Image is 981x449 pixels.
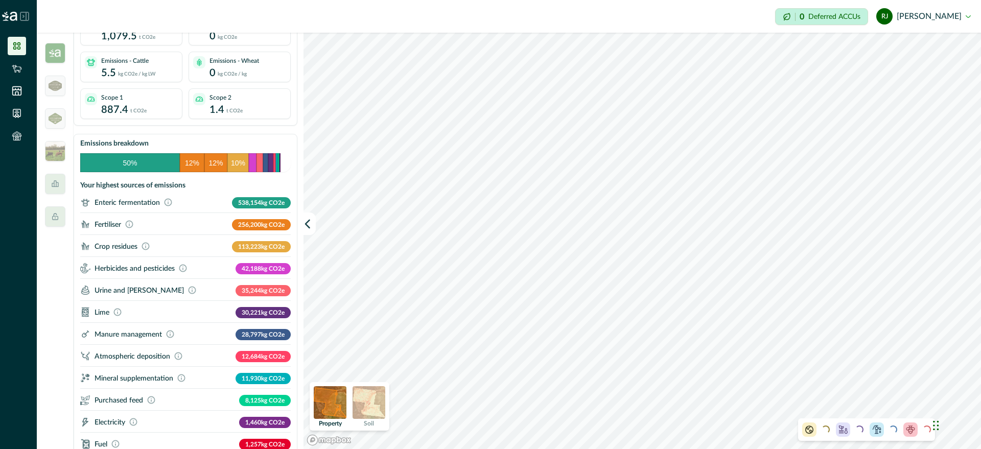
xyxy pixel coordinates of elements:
canvas: Map [303,33,981,449]
img: Logo [2,12,17,21]
p: 1,460 kg CO2e [239,417,291,428]
p: 12,684 kg CO2e [236,351,291,362]
p: Fertiliser [95,220,121,228]
p: kg CO2e [218,32,237,41]
p: Purchased feed [95,396,143,404]
p: Property [319,420,342,427]
p: kg CO2e / kg [218,68,247,78]
p: 256,200 kg CO2e [232,219,291,230]
p: kg CO2e / kg LW [118,68,156,78]
p: 30,221 kg CO2e [236,307,291,318]
p: 0 [209,65,216,81]
svg: Emissions Breakdown [80,153,281,172]
p: Emissions - Cattle [101,56,149,65]
p: Scope 1 [101,93,123,102]
p: 8,125 kg CO2e [239,395,291,406]
img: property preview [314,386,346,419]
a: Mapbox logo [307,434,352,446]
p: 11,930 kg CO2e [236,373,291,384]
p: Mineral supplementation [95,374,173,382]
p: Crop residues [95,242,137,250]
p: Emissions breakdown [80,138,149,149]
p: 35,244 kg CO2e [236,285,291,296]
p: Atmospheric deposition [95,352,170,360]
p: 113,223 kg CO2e [232,241,291,252]
p: Urine and [PERSON_NAME] [95,286,184,294]
p: Your highest sources of emissions [80,180,185,191]
p: Electricity [95,418,125,426]
p: t CO2e [226,105,243,115]
p: Lime [95,308,109,316]
p: Scope 2 [209,93,231,102]
p: Manure management [95,330,162,338]
p: 0 [209,29,216,44]
p: Fuel [95,440,107,448]
p: Soil [364,420,374,427]
img: insight_readygraze-175b0a17.jpg [45,141,65,161]
p: 1.4 [209,102,224,117]
p: 1,079.5 [101,29,137,44]
p: Enteric fermentation [95,198,160,206]
p: 538,154 kg CO2e [232,197,291,208]
p: Deferred ACCUs [808,13,860,20]
p: t CO2e [139,32,155,41]
button: ranjon jonas[PERSON_NAME] [876,4,971,29]
p: 0 [800,13,804,21]
p: 887.4 [101,102,128,117]
img: greenham_logo-5a2340bd.png [49,81,62,91]
p: 42,188 kg CO2e [236,263,291,274]
p: Herbicides and pesticides [95,264,175,272]
img: greenham_never_ever-a684a177.png [49,113,62,124]
p: 5.5 [101,65,116,81]
div: Drag [933,410,939,441]
p: 28,797 kg CO2e [236,329,291,340]
iframe: Chat Widget [930,400,981,449]
p: Emissions - Wheat [209,56,259,65]
p: t CO2e [130,105,147,115]
img: soil preview [353,386,385,419]
img: insight_carbon-39e2b7a3.png [45,43,65,63]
